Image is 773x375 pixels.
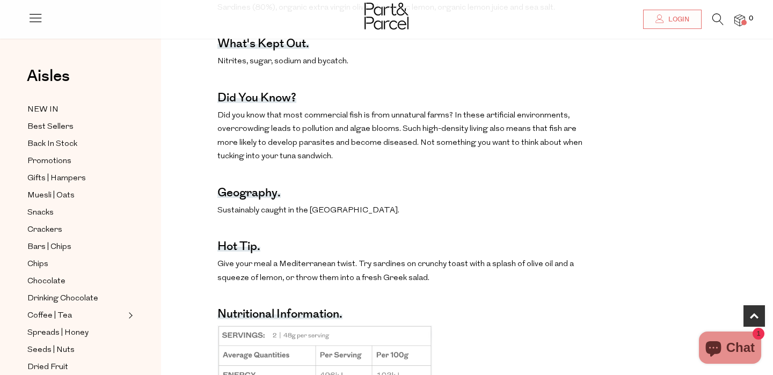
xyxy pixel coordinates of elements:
[27,120,125,134] a: Best Sellers
[27,326,125,340] a: Spreads | Honey
[126,309,133,322] button: Expand/Collapse Coffee | Tea
[27,361,68,374] span: Dried Fruit
[27,310,72,322] span: Coffee | Tea
[27,309,125,322] a: Coffee | Tea
[27,207,54,219] span: Snacks
[27,275,125,288] a: Chocolate
[217,244,260,252] h4: Hot tip.
[27,361,125,374] a: Dried Fruit
[27,258,125,271] a: Chips
[27,275,65,288] span: Chocolate
[27,172,86,185] span: Gifts | Hampers
[217,190,281,198] h4: Geography.
[217,41,309,49] h4: What's kept out.
[27,292,125,305] a: Drinking Chocolate
[27,103,125,116] a: NEW IN
[217,95,296,103] h4: Did you know?
[217,312,342,319] h4: Nutritional Information.
[643,10,702,29] a: Login
[27,240,125,254] a: Bars | Chips
[27,344,75,357] span: Seeds | Nuts
[364,3,409,30] img: Part&Parcel
[27,155,71,168] span: Promotions
[27,155,125,168] a: Promotions
[27,172,125,185] a: Gifts | Hampers
[27,223,125,237] a: Crackers
[27,343,125,357] a: Seeds | Nuts
[27,206,125,219] a: Snacks
[27,68,70,95] a: Aisles
[734,14,745,26] a: 0
[27,121,74,134] span: Best Sellers
[27,241,71,254] span: Bars | Chips
[27,64,70,88] span: Aisles
[666,15,689,24] span: Login
[27,292,98,305] span: Drinking Chocolate
[27,258,48,271] span: Chips
[27,104,59,116] span: NEW IN
[217,204,592,218] p: Sustainably caught in the [GEOGRAPHIC_DATA].
[217,55,592,69] p: Nitrites, sugar, sodium and bycatch.
[27,138,77,151] span: Back In Stock
[27,189,125,202] a: Muesli | Oats
[746,14,756,24] span: 0
[27,137,125,151] a: Back In Stock
[696,332,764,366] inbox-online-store-chat: Shopify online store chat
[27,189,75,202] span: Muesli | Oats
[217,258,592,285] p: Give your meal a Mediterranean twist. Try sardines on crunchy toast with a splash of olive oil an...
[217,109,592,164] p: Did you know that most commercial fish is from unnatural farms? In these artificial environments,...
[27,224,62,237] span: Crackers
[27,327,89,340] span: Spreads | Honey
